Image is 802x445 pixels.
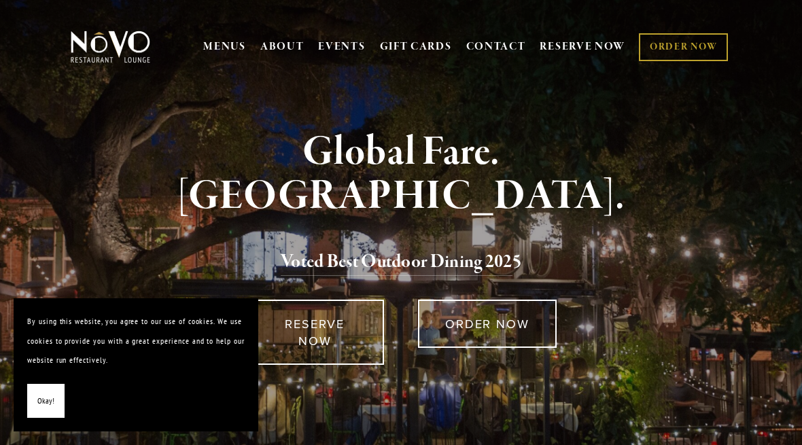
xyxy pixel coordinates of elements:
[260,40,304,54] a: ABOUT
[203,40,246,54] a: MENUS
[639,33,728,61] a: ORDER NOW
[418,300,557,348] a: ORDER NOW
[177,126,625,222] strong: Global Fare. [GEOGRAPHIC_DATA].
[27,384,65,419] button: Okay!
[540,34,625,60] a: RESERVE NOW
[88,248,714,277] h2: 5
[466,34,526,60] a: CONTACT
[281,250,512,276] a: Voted Best Outdoor Dining 202
[68,30,153,64] img: Novo Restaurant &amp; Lounge
[27,312,245,370] p: By using this website, you agree to our use of cookies. We use cookies to provide you with a grea...
[380,34,452,60] a: GIFT CARDS
[245,300,384,365] a: RESERVE NOW
[37,391,54,411] span: Okay!
[14,298,258,431] section: Cookie banner
[318,40,365,54] a: EVENTS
